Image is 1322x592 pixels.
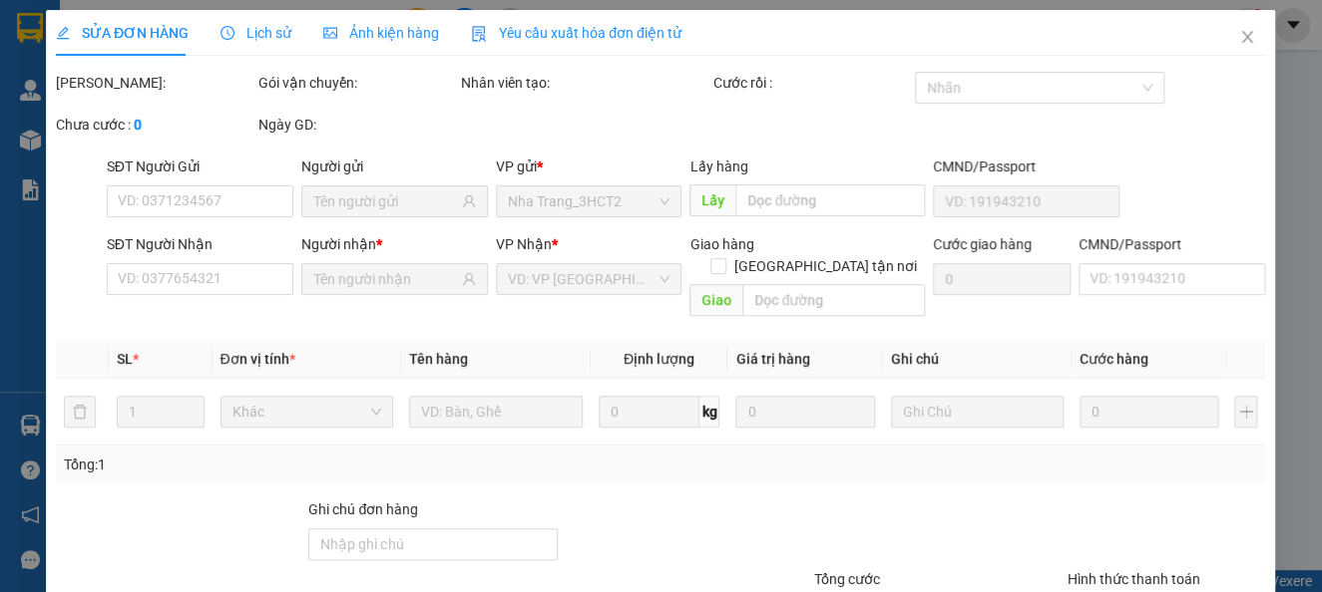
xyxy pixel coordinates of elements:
span: Yêu cầu xuất hóa đơn điện tử [472,25,682,41]
span: VP Nhận [496,236,552,252]
div: SĐT Người Nhận [107,233,293,255]
div: Gói vận chuyển: [258,72,457,94]
span: Nha Trang_3HCT2 [508,186,670,216]
span: Giao hàng [690,236,754,252]
span: Tổng cước [815,571,881,587]
div: VP gửi [496,155,682,177]
input: Dọc đường [743,284,926,316]
div: Người nhận [301,233,488,255]
input: Cước giao hàng [933,263,1071,295]
div: Chưa cước : [56,114,254,136]
span: edit [56,26,70,40]
span: Lấy hàng [690,158,748,174]
span: clock-circle [221,26,235,40]
span: SỬA ĐƠN HÀNG [56,25,189,41]
span: kg [700,396,720,428]
div: Cước rồi : [713,72,912,94]
button: Close [1220,10,1276,66]
input: Ghi Chú [891,396,1065,428]
div: Tổng: 1 [64,453,512,475]
div: CMND/Passport [1080,233,1266,255]
span: Đơn vị tính [220,351,295,367]
input: VD: 191943210 [933,185,1119,217]
input: Tên người nhận [313,268,458,290]
span: Cước hàng [1080,351,1148,367]
th: Ghi chú [883,340,1073,379]
input: 0 [1080,396,1218,428]
span: Định lượng [624,351,694,367]
span: [GEOGRAPHIC_DATA] tận nơi [726,255,925,277]
label: Hình thức thanh toán [1068,571,1200,587]
div: CMND/Passport [933,155,1119,177]
span: Tên hàng [409,351,468,367]
span: close [1240,29,1256,45]
div: [PERSON_NAME]: [56,72,254,94]
span: Giá trị hàng [736,351,810,367]
div: Ngày GD: [258,114,457,136]
span: Khác [232,397,382,427]
img: icon [472,26,488,42]
span: user [462,272,476,286]
label: Ghi chú đơn hàng [309,501,419,517]
input: Dọc đường [736,184,926,216]
div: SĐT Người Gửi [107,155,293,177]
span: Ảnh kiện hàng [324,25,440,41]
span: picture [324,26,338,40]
span: Lịch sử [221,25,292,41]
span: Giao [690,284,743,316]
span: Lấy [690,184,736,216]
div: Người gửi [301,155,488,177]
label: Cước giao hàng [933,236,1032,252]
span: user [462,194,476,208]
button: delete [64,396,96,428]
input: Tên người gửi [313,190,458,212]
button: plus [1235,396,1258,428]
input: Ghi chú đơn hàng [309,528,558,560]
span: SL [117,351,133,367]
div: Nhân viên tạo: [461,72,709,94]
input: 0 [736,396,875,428]
b: 0 [134,117,142,133]
input: VD: Bàn, Ghế [409,396,583,428]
